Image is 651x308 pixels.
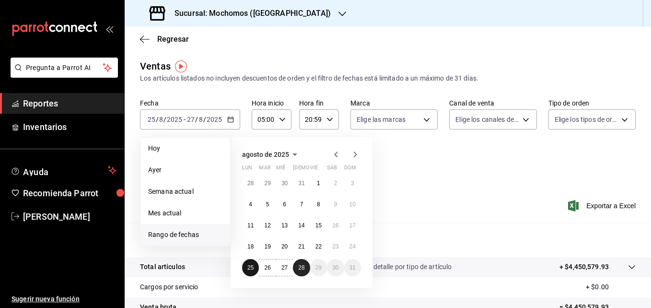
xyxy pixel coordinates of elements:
[166,116,183,123] input: ----
[242,259,259,276] button: 25 de agosto de 2025
[315,264,322,271] abbr: 29 de agosto de 2025
[327,175,344,192] button: 2 de agosto de 2025
[315,222,322,229] abbr: 15 de agosto de 2025
[298,222,304,229] abbr: 14 de agosto de 2025
[276,175,293,192] button: 30 de julio de 2025
[281,243,288,250] abbr: 20 de agosto de 2025
[327,259,344,276] button: 30 de agosto de 2025
[242,149,301,160] button: agosto de 2025
[332,222,338,229] abbr: 16 de agosto de 2025
[344,238,361,255] button: 24 de agosto de 2025
[148,143,222,154] span: Hoy
[264,222,270,229] abbr: 12 de agosto de 2025
[281,264,288,271] abbr: 27 de agosto de 2025
[26,63,103,73] span: Pregunta a Parrot AI
[332,243,338,250] abbr: 23 de agosto de 2025
[293,238,310,255] button: 21 de agosto de 2025
[455,115,519,124] span: Elige los canales de venta
[300,201,303,208] abbr: 7 de agosto de 2025
[157,35,189,44] span: Regresar
[7,70,118,80] a: Pregunta a Parrot AI
[351,180,354,187] abbr: 3 de agosto de 2025
[334,201,337,208] abbr: 9 de agosto de 2025
[548,100,636,107] label: Tipo de orden
[298,264,304,271] abbr: 28 de agosto de 2025
[140,73,636,83] div: Los artículos listados no incluyen descuentos de orden y el filtro de fechas está limitado a un m...
[140,59,171,73] div: Ventas
[264,180,270,187] abbr: 29 de julio de 2025
[344,165,356,175] abbr: domingo
[344,196,361,213] button: 10 de agosto de 2025
[259,175,276,192] button: 29 de julio de 2025
[195,116,198,123] span: /
[259,217,276,234] button: 12 de agosto de 2025
[167,8,331,19] h3: Sucursal: Mochomos ([GEOGRAPHIC_DATA])
[11,58,118,78] button: Pregunta a Parrot AI
[344,217,361,234] button: 17 de agosto de 2025
[327,165,337,175] abbr: sábado
[186,116,195,123] input: --
[242,175,259,192] button: 28 de julio de 2025
[203,116,206,123] span: /
[23,187,116,200] span: Recomienda Parrot
[298,243,304,250] abbr: 21 de agosto de 2025
[570,200,636,212] span: Exportar a Excel
[156,116,159,123] span: /
[293,175,310,192] button: 31 de julio de 2025
[293,217,310,234] button: 14 de agosto de 2025
[276,196,293,213] button: 6 de agosto de 2025
[327,238,344,255] button: 23 de agosto de 2025
[310,196,327,213] button: 8 de agosto de 2025
[140,282,198,292] p: Cargos por servicio
[310,259,327,276] button: 29 de agosto de 2025
[259,259,276,276] button: 26 de agosto de 2025
[299,100,339,107] label: Hora fin
[350,100,438,107] label: Marca
[249,201,252,208] abbr: 4 de agosto de 2025
[293,259,310,276] button: 28 de agosto de 2025
[555,115,618,124] span: Elige los tipos de orden
[259,165,270,175] abbr: martes
[140,262,185,272] p: Total artículos
[349,243,356,250] abbr: 24 de agosto de 2025
[266,201,269,208] abbr: 5 de agosto de 2025
[148,208,222,218] span: Mes actual
[247,180,254,187] abbr: 28 de julio de 2025
[317,180,320,187] abbr: 1 de agosto de 2025
[334,180,337,187] abbr: 2 de agosto de 2025
[349,201,356,208] abbr: 10 de agosto de 2025
[344,259,361,276] button: 31 de agosto de 2025
[310,165,318,175] abbr: viernes
[449,100,536,107] label: Canal de venta
[163,116,166,123] span: /
[315,243,322,250] abbr: 22 de agosto de 2025
[310,175,327,192] button: 1 de agosto de 2025
[317,201,320,208] abbr: 8 de agosto de 2025
[344,175,361,192] button: 3 de agosto de 2025
[586,282,636,292] p: + $0.00
[276,217,293,234] button: 13 de agosto de 2025
[105,25,113,33] button: open_drawer_menu
[276,238,293,255] button: 20 de agosto de 2025
[140,35,189,44] button: Regresar
[148,165,222,175] span: Ayer
[140,100,240,107] label: Fecha
[293,196,310,213] button: 7 de agosto de 2025
[559,262,609,272] p: + $4,450,579.93
[349,222,356,229] abbr: 17 de agosto de 2025
[198,116,203,123] input: --
[283,201,286,208] abbr: 6 de agosto de 2025
[148,187,222,197] span: Semana actual
[159,116,163,123] input: --
[12,294,116,304] span: Sugerir nueva función
[242,151,289,158] span: agosto de 2025
[247,222,254,229] abbr: 11 de agosto de 2025
[23,97,116,110] span: Reportes
[310,238,327,255] button: 22 de agosto de 2025
[206,116,222,123] input: ----
[247,264,254,271] abbr: 25 de agosto de 2025
[276,165,285,175] abbr: miércoles
[242,165,252,175] abbr: lunes
[242,196,259,213] button: 4 de agosto de 2025
[252,100,291,107] label: Hora inicio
